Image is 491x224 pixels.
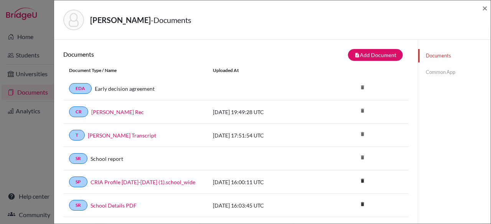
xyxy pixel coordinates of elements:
[357,105,368,116] i: delete
[357,82,368,93] i: delete
[207,108,322,116] div: [DATE] 19:49:28 UTC
[418,49,491,62] a: Documents
[63,51,236,58] h6: Documents
[63,67,207,74] div: Document Type / Name
[88,131,156,139] a: [PERSON_NAME] Transcript
[482,3,488,13] button: Close
[418,65,491,79] a: Common App
[207,67,322,74] div: Uploaded at
[69,177,87,187] a: SP
[207,131,322,139] div: [DATE] 17:51:54 UTC
[207,178,322,186] div: [DATE] 16:00:11 UTC
[348,49,403,61] button: note_addAdd Document
[91,108,144,116] a: [PERSON_NAME] Rec
[69,106,88,117] a: CR
[91,155,123,163] a: School report
[357,176,368,186] a: delete
[151,15,191,25] span: - Documents
[357,199,368,210] a: delete
[357,175,368,186] i: delete
[357,128,368,140] i: delete
[91,178,195,186] a: CRIA Profile [DATE]-[DATE] (1).school_wide
[69,153,87,164] a: SR
[207,201,322,209] div: [DATE] 16:03:45 UTC
[354,52,360,58] i: note_add
[69,200,87,211] a: SR
[357,152,368,163] i: delete
[69,83,92,94] a: EDA
[69,130,85,141] a: T
[90,15,151,25] strong: [PERSON_NAME]
[357,198,368,210] i: delete
[95,85,155,93] a: Early decision agreement
[91,201,137,209] a: School Details PDF
[482,2,488,13] span: ×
